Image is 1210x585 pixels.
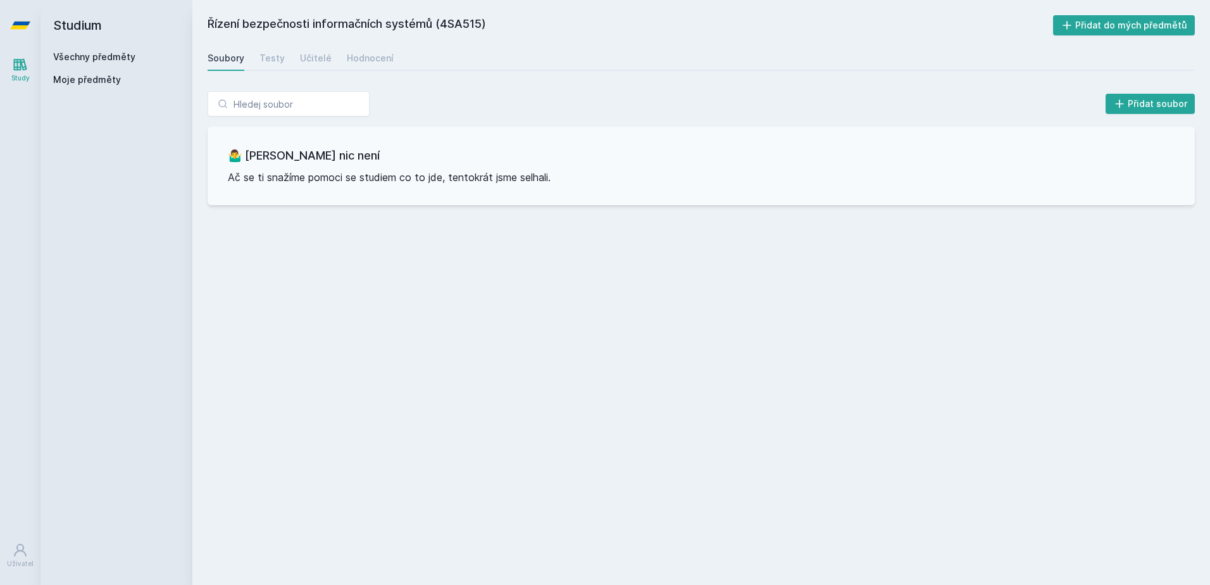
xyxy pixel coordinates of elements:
[3,536,38,575] a: Uživatel
[347,46,394,71] a: Hodnocení
[1106,94,1195,114] button: Přidat soubor
[259,52,285,65] div: Testy
[7,559,34,569] div: Uživatel
[228,170,1175,185] p: Ač se ti snažíme pomoci se studiem co to jde, tentokrát jsme selhali.
[300,46,332,71] a: Učitelé
[208,52,244,65] div: Soubory
[208,91,370,116] input: Hledej soubor
[11,73,30,83] div: Study
[259,46,285,71] a: Testy
[53,73,121,86] span: Moje předměty
[208,15,1053,35] h2: Řízení bezpečnosti informačních systémů (4SA515)
[300,52,332,65] div: Učitelé
[3,51,38,89] a: Study
[347,52,394,65] div: Hodnocení
[53,51,135,62] a: Všechny předměty
[228,147,1175,165] h3: 🤷‍♂️ [PERSON_NAME] nic není
[208,46,244,71] a: Soubory
[1053,15,1195,35] button: Přidat do mých předmětů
